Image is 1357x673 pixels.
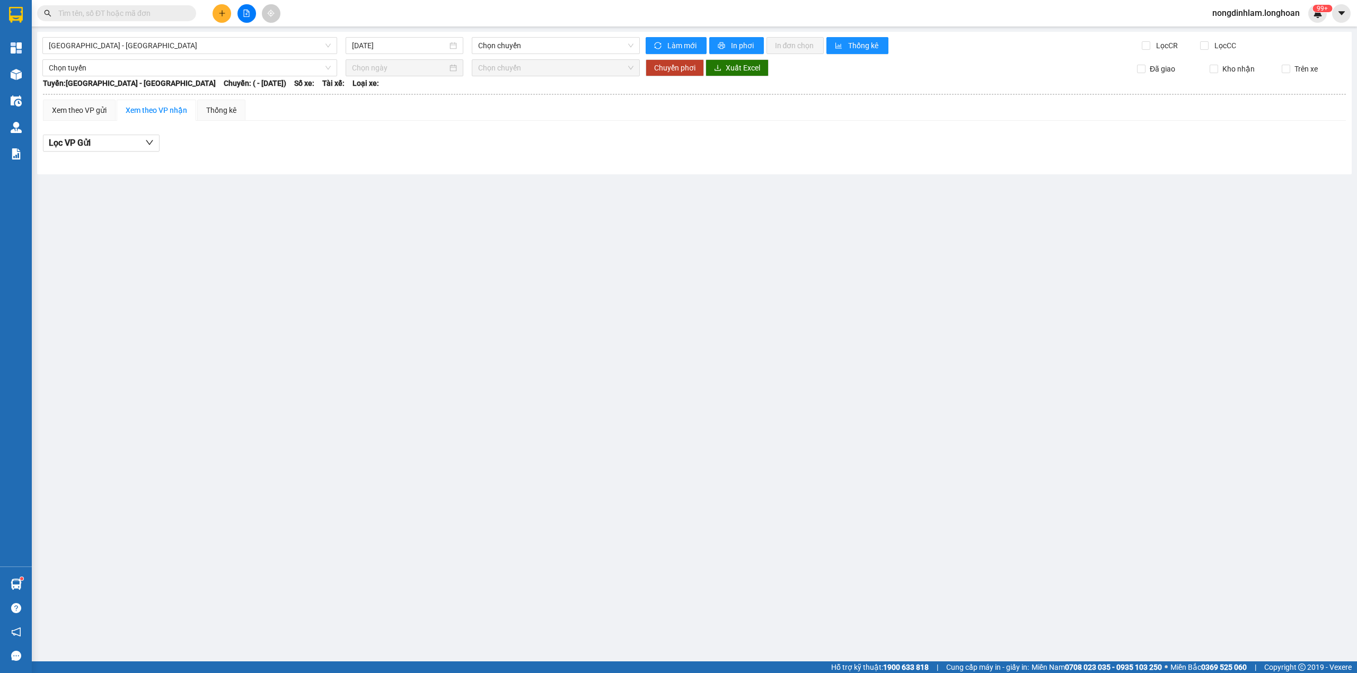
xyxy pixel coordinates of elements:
span: message [11,651,21,661]
span: Làm mới [667,40,698,51]
strong: 0708 023 035 - 0935 103 250 [1065,663,1162,671]
span: Hải Phòng - Hà Nội [49,38,331,54]
span: Lọc CC [1210,40,1238,51]
span: Số xe: [294,77,314,89]
b: Tuyến: [GEOGRAPHIC_DATA] - [GEOGRAPHIC_DATA] [43,79,216,87]
span: Chọn chuyến [478,38,634,54]
span: bar-chart [835,42,844,50]
button: aim [262,4,280,23]
span: Trên xe [1290,63,1322,75]
button: downloadXuất Excel [706,59,769,76]
button: syncLàm mới [646,37,707,54]
span: copyright [1298,663,1306,671]
span: down [145,138,154,147]
button: bar-chartThống kê [826,37,888,54]
img: dashboard-icon [11,42,22,54]
button: Chuyển phơi [646,59,704,76]
span: ⚪️ [1165,665,1168,669]
span: Cung cấp máy in - giấy in: [946,661,1029,673]
div: Xem theo VP gửi [52,104,107,116]
span: Lọc VP Gửi [49,136,91,149]
button: In đơn chọn [766,37,824,54]
img: warehouse-icon [11,69,22,80]
span: Chọn tuyến [49,60,331,76]
img: warehouse-icon [11,579,22,590]
span: question-circle [11,603,21,613]
span: notification [11,627,21,637]
span: nongdinhlam.longhoan [1204,6,1308,20]
button: printerIn phơi [709,37,764,54]
button: file-add [237,4,256,23]
img: warehouse-icon [11,95,22,107]
input: Chọn ngày [352,62,447,74]
div: Xem theo VP nhận [126,104,187,116]
button: plus [213,4,231,23]
img: warehouse-icon [11,122,22,133]
strong: 0369 525 060 [1201,663,1247,671]
img: icon-new-feature [1313,8,1323,18]
button: Lọc VP Gửi [43,135,160,152]
strong: 1900 633 818 [883,663,929,671]
span: | [1255,661,1256,673]
span: search [44,10,51,17]
span: printer [718,42,727,50]
span: Miền Bắc [1170,661,1247,673]
span: Chuyến: ( - [DATE]) [224,77,286,89]
span: aim [267,10,275,17]
span: Đã giao [1145,63,1179,75]
span: Tài xế: [322,77,345,89]
div: Thống kê [206,104,236,116]
button: caret-down [1332,4,1351,23]
span: Chọn chuyến [478,60,634,76]
span: In phơi [731,40,755,51]
span: Miền Nam [1032,661,1162,673]
span: | [937,661,938,673]
span: caret-down [1337,8,1346,18]
span: file-add [243,10,250,17]
span: Thống kê [848,40,880,51]
span: sync [654,42,663,50]
span: Kho nhận [1218,63,1259,75]
span: plus [218,10,226,17]
img: logo-vxr [9,7,23,23]
span: Hỗ trợ kỹ thuật: [831,661,929,673]
span: Loại xe: [353,77,379,89]
sup: 1 [20,577,23,580]
input: Tìm tên, số ĐT hoặc mã đơn [58,7,183,19]
input: 14/09/2025 [352,40,447,51]
span: Lọc CR [1152,40,1179,51]
img: solution-icon [11,148,22,160]
sup: 426 [1312,5,1332,12]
